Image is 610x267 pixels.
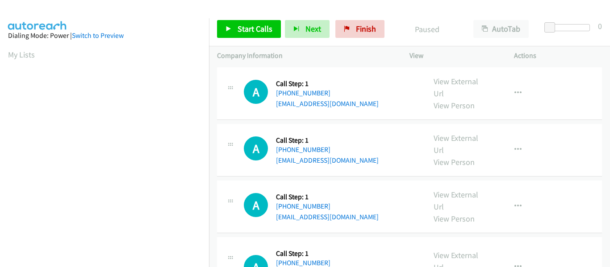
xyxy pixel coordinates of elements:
p: View [409,50,498,61]
a: View Person [434,100,475,111]
a: [EMAIL_ADDRESS][DOMAIN_NAME] [276,156,379,164]
h5: Call Step: 1 [276,136,379,145]
span: Start Calls [238,24,272,34]
p: Paused [397,23,457,35]
h5: Call Step: 1 [276,193,379,201]
h5: Call Step: 1 [276,79,379,88]
a: [PHONE_NUMBER] [276,202,330,210]
a: View External Url [434,133,478,155]
a: [EMAIL_ADDRESS][DOMAIN_NAME] [276,99,379,108]
button: Next [285,20,330,38]
h1: A [244,136,268,160]
a: [PHONE_NUMBER] [276,259,330,267]
div: Dialing Mode: Power | [8,30,201,41]
div: Delay between calls (in seconds) [549,24,590,31]
p: Actions [514,50,602,61]
span: Next [305,24,321,34]
a: My Lists [8,49,35,60]
a: View Person [434,157,475,167]
iframe: Resource Center [584,98,610,169]
a: View Person [434,214,475,224]
div: The call is yet to be attempted [244,80,268,104]
a: Start Calls [217,20,281,38]
h1: A [244,193,268,217]
div: 0 [598,20,602,32]
h5: Call Step: 1 [276,249,418,258]
a: View External Url [434,76,478,99]
a: [EMAIL_ADDRESS][DOMAIN_NAME] [276,213,379,221]
a: Switch to Preview [72,31,124,40]
div: The call is yet to be attempted [244,136,268,160]
a: Finish [335,20,384,38]
span: Finish [356,24,376,34]
h1: A [244,80,268,104]
div: The call is yet to be attempted [244,193,268,217]
p: Company Information [217,50,393,61]
a: [PHONE_NUMBER] [276,145,330,154]
a: [PHONE_NUMBER] [276,89,330,97]
a: View External Url [434,189,478,212]
button: AutoTab [473,20,529,38]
